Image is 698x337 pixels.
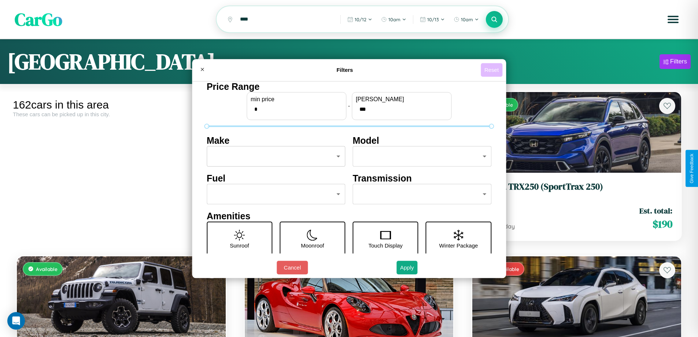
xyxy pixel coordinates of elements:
[481,63,502,77] button: Reset
[344,14,376,25] button: 10/12
[396,261,418,274] button: Apply
[353,135,492,146] h4: Model
[356,96,447,103] label: [PERSON_NAME]
[277,261,308,274] button: Cancel
[13,111,230,117] div: These cars can be picked up in this city.
[416,14,448,25] button: 10/13
[368,241,402,250] p: Touch Display
[481,182,672,199] a: Honda TRX250 (SportTrax 250)2016
[207,81,491,92] h4: Price Range
[13,99,230,111] div: 162 cars in this area
[207,173,346,184] h4: Fuel
[348,101,350,111] p: -
[353,173,492,184] h4: Transmission
[439,241,478,250] p: Winter Package
[660,54,691,69] button: Filters
[207,135,346,146] h4: Make
[301,241,324,250] p: Moonroof
[377,14,410,25] button: 10am
[639,205,672,216] span: Est. total:
[36,266,58,272] span: Available
[653,217,672,231] span: $ 190
[499,223,515,230] span: / day
[670,58,687,65] div: Filters
[251,96,342,103] label: min price
[388,17,400,22] span: 10am
[461,17,473,22] span: 10am
[481,182,672,192] h3: Honda TRX250 (SportTrax 250)
[7,47,215,77] h1: [GEOGRAPHIC_DATA]
[663,9,683,30] button: Open menu
[427,17,439,22] span: 10 / 13
[7,312,25,330] div: Open Intercom Messenger
[689,154,694,183] div: Give Feedback
[450,14,483,25] button: 10am
[355,17,366,22] span: 10 / 12
[209,67,481,73] h4: Filters
[207,211,491,221] h4: Amenities
[230,241,249,250] p: Sunroof
[15,7,62,32] span: CarGo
